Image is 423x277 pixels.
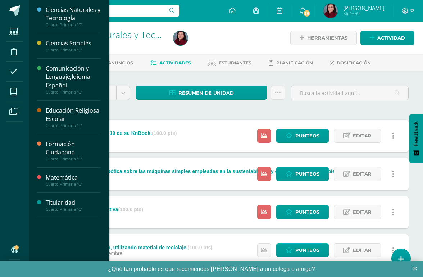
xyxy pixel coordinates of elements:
div: UAP 4.2 Proyecto de robótica sobre las máquinas simples empleadas en la sustentabilidad y cuidado... [52,168,369,174]
span: Editar [353,129,372,142]
span: Editar [353,205,372,219]
span: Herramientas [307,31,347,45]
a: Estudiantes [208,57,251,69]
span: Planificación [276,60,313,65]
strong: (100.0 pts) [188,245,213,250]
strong: (100.0 pts) [152,130,177,136]
span: Feedback [413,121,419,146]
h1: Ciencias Naturales y Tecnología [56,29,165,40]
a: MatemáticaCuarto Primaria "C" [46,173,100,187]
div: Educación Religiosa Escolar [46,106,100,123]
div: Matemática [46,173,100,182]
span: Editar [353,167,372,181]
a: Actividades [150,57,191,69]
a: Ciencias SocialesCuarto Primaria "C" [46,39,100,53]
div: Ciencias Sociales [46,39,100,47]
span: Punteos [295,129,319,142]
a: Herramientas [290,31,357,45]
div: Comunicación y Lenguaje,Idioma Español [46,64,100,89]
div: Cuarto Primaria "C" [46,207,100,212]
a: Ciencias Naturales y TecnologíaCuarto Primaria "C" [46,6,100,27]
div: × [407,261,423,277]
a: Punteos [276,205,329,219]
span: Actividad [377,31,405,45]
a: Resumen de unidad [136,86,267,100]
a: Comunicación y Lenguaje,Idioma EspañolCuarto Primaria "C" [46,64,100,94]
a: Actividad [360,31,414,45]
a: Planificación [269,57,313,69]
div: Cuarto Primaria "C" [46,47,100,53]
span: Punteos [295,205,319,219]
span: Anuncios [108,60,133,65]
a: Educación Religiosa EscolarCuarto Primaria "C" [46,106,100,128]
span: 36 [303,9,311,17]
a: Dosificación [330,57,371,69]
img: e5e26e5e5795fdc4a84fafef7f935863.png [323,4,338,18]
div: Cuarto Primaria "C" [46,90,100,95]
div: Cuarto Primaria "C" [46,182,100,187]
img: e5e26e5e5795fdc4a84fafef7f935863.png [173,31,188,45]
div: Cuarto Primaria "C" [46,22,100,27]
span: Editar [353,244,372,257]
button: Feedback - Mostrar encuesta [409,114,423,163]
strong: (100.0 pts) [118,206,143,212]
span: Mi Perfil [343,11,385,17]
span: [PERSON_NAME] [343,4,385,12]
a: Anuncios [98,57,133,69]
a: Formación CiudadanaCuarto Primaria "C" [46,140,100,162]
div: Formación Ciudadana [46,140,100,156]
span: Punteos [295,244,319,257]
div: Titularidad [46,199,100,207]
span: Punteos [295,167,319,181]
input: Busca la actividad aquí... [291,86,408,100]
a: Punteos [276,243,329,257]
a: Ciencias Naturales y Tecnología [56,28,185,41]
a: TitularidadCuarto Primaria "C" [46,199,100,212]
div: Cuarto Primaria 'C' [56,40,165,46]
div: Ciencias Naturales y Tecnología [46,6,100,22]
div: Cuarto Primaria "C" [46,156,100,162]
div: UAP 4.2 Página 14, 17 y 19 de su KnBook. [52,130,177,136]
span: Dosificación [337,60,371,65]
span: Estudiantes [219,60,251,65]
span: Actividades [159,60,191,65]
a: Punteos [276,129,329,143]
a: Punteos [276,167,329,181]
div: Cuarto Primaria "C" [46,123,100,128]
span: Resumen de unidad [178,86,234,100]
